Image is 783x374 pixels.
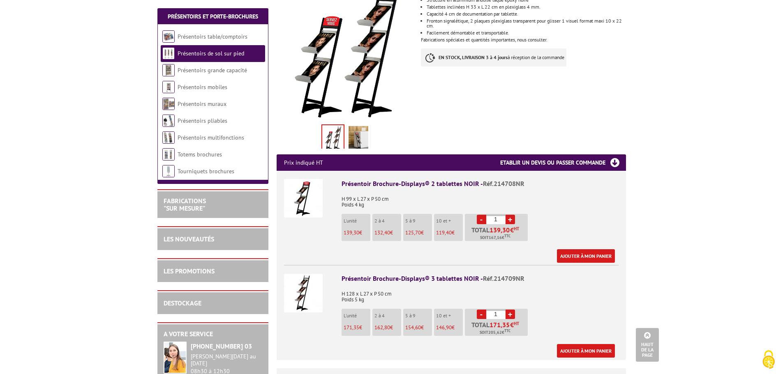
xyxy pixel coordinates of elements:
a: Ajouter à mon panier [557,344,615,358]
img: Cookies (fenêtre modale) [758,349,779,370]
img: Présentoir Brochure-Displays® 3 tablettes NOIR [284,274,323,312]
p: 2 à 4 [374,313,401,319]
p: 10 et + [436,313,463,319]
span: € [510,321,514,328]
span: 139,30 [344,229,359,236]
a: Totems brochures [178,151,222,158]
p: Total [467,227,528,241]
a: Ajouter à mon panier [557,249,615,263]
a: Tourniquets brochures [178,167,234,175]
h2: A votre service [164,330,262,338]
img: Présentoirs de sol sur pied [162,47,175,60]
img: Présentoirs table/comptoirs [162,30,175,43]
img: Présentoirs pliables [162,115,175,127]
a: LES PROMOTIONS [164,267,215,275]
p: € [405,230,432,236]
p: L'unité [344,218,370,224]
img: Présentoirs mobiles [162,81,175,93]
a: Présentoirs mobiles [178,83,227,91]
a: LES NOUVEAUTÉS [164,235,214,243]
img: Tourniquets brochures [162,165,175,177]
a: Présentoirs et Porte-brochures [168,13,258,20]
li: Fronton signalétique, 2 plaques plexiglass transparent pour glisser 1 visuel format maxi 10 x 22 cm. [427,18,626,28]
span: € [510,227,514,233]
img: widget-service.jpg [164,342,187,374]
p: € [344,325,370,330]
img: Présentoirs muraux [162,98,175,110]
p: € [436,325,463,330]
img: Présentoirs grande capacité [162,64,175,76]
a: - [477,215,486,224]
a: - [477,310,486,319]
span: 146,90 [436,324,452,331]
img: Totems brochures [162,148,175,161]
span: 154,60 [405,324,421,331]
span: 139,30 [490,227,510,233]
a: + [506,310,515,319]
p: 5 à 9 [405,313,432,319]
span: 205,62 [488,329,502,336]
a: + [506,215,515,224]
strong: [PHONE_NUMBER] 03 [191,342,252,350]
sup: HT [514,226,519,232]
sup: HT [514,321,519,326]
a: Présentoirs de sol sur pied [178,50,244,57]
li: Capacité 4 cm de documentation par tablette. [427,11,626,16]
a: Présentoirs pliables [178,117,227,124]
p: € [436,230,463,236]
li: Facilement démontable et transportable. [427,30,626,35]
p: L'unité [344,313,370,319]
h3: Etablir un devis ou passer commande [500,154,626,171]
span: 132,40 [374,229,390,236]
span: Soit € [480,234,510,241]
sup: TTC [504,328,510,333]
p: Prix indiqué HT [284,154,323,171]
p: € [374,325,401,330]
strong: EN STOCK, LIVRAISON 3 à 4 jours [439,54,508,60]
p: 5 à 9 [405,218,432,224]
img: Présentoir Brochure-Displays® 2 tablettes NOIR [284,179,323,218]
span: Soit € [480,329,510,336]
p: 2 à 4 [374,218,401,224]
a: Présentoirs muraux [178,100,226,108]
p: à réception de la commande [421,48,566,67]
sup: TTC [504,234,510,238]
p: H 99 x L 27 x P 50 cm Poids 4 kg [342,190,619,208]
span: 171,35 [344,324,359,331]
p: € [344,230,370,236]
div: Présentoir Brochure-Displays® 3 tablettes NOIR - [342,274,619,283]
div: Présentoir Brochure-Displays® 2 tablettes NOIR - [342,179,619,188]
p: Total [467,321,528,336]
p: H 128 x L 27 x P 50 cm Poids 5 kg [342,285,619,303]
img: Présentoirs multifonctions [162,131,175,144]
p: € [374,230,401,236]
span: 171,35 [490,321,510,328]
li: Tablettes inclinées H 33 x L 22 cm en plexiglass 4 mm. [427,5,626,9]
a: Présentoirs table/comptoirs [178,33,247,40]
span: 119,40 [436,229,452,236]
span: 162,80 [374,324,390,331]
a: Présentoirs multifonctions [178,134,244,141]
span: Réf.214709NR [483,274,524,282]
p: € [405,325,432,330]
span: 125,70 [405,229,421,236]
span: Réf.214708NR [483,179,524,188]
div: [PERSON_NAME][DATE] au [DATE] [191,353,262,367]
p: 10 et + [436,218,463,224]
button: Cookies (fenêtre modale) [754,346,783,374]
a: Haut de la page [636,328,659,362]
span: 167,16 [489,234,502,241]
img: 214708nr_214709nr_presentoir_pieds_inclines_pour_brochures.jpg [322,125,344,151]
a: Présentoirs grande capacité [178,67,247,74]
a: DESTOCKAGE [164,299,201,307]
img: 214708nr_presentoir_pieds_inclines_pour_brochures_situation.jpg [349,126,368,151]
a: FABRICATIONS"Sur Mesure" [164,197,206,212]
